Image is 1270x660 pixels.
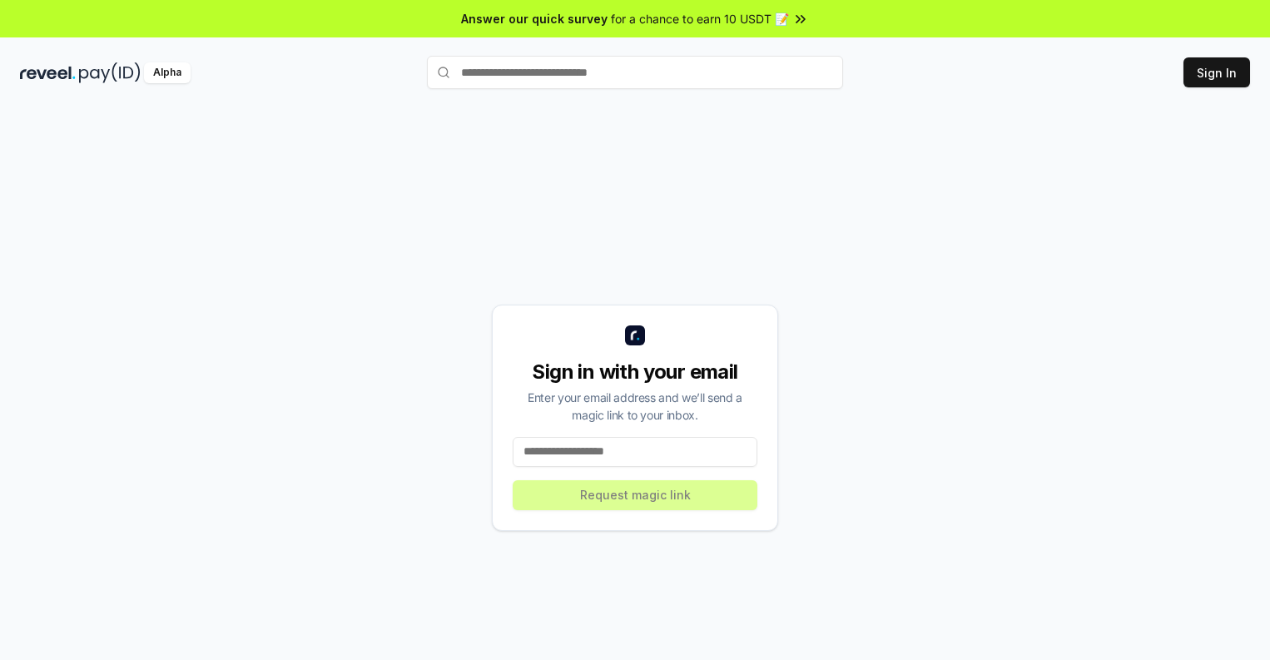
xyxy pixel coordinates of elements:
[20,62,76,83] img: reveel_dark
[1183,57,1250,87] button: Sign In
[144,62,191,83] div: Alpha
[461,10,608,27] span: Answer our quick survey
[625,325,645,345] img: logo_small
[513,389,757,424] div: Enter your email address and we’ll send a magic link to your inbox.
[79,62,141,83] img: pay_id
[513,359,757,385] div: Sign in with your email
[611,10,789,27] span: for a chance to earn 10 USDT 📝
